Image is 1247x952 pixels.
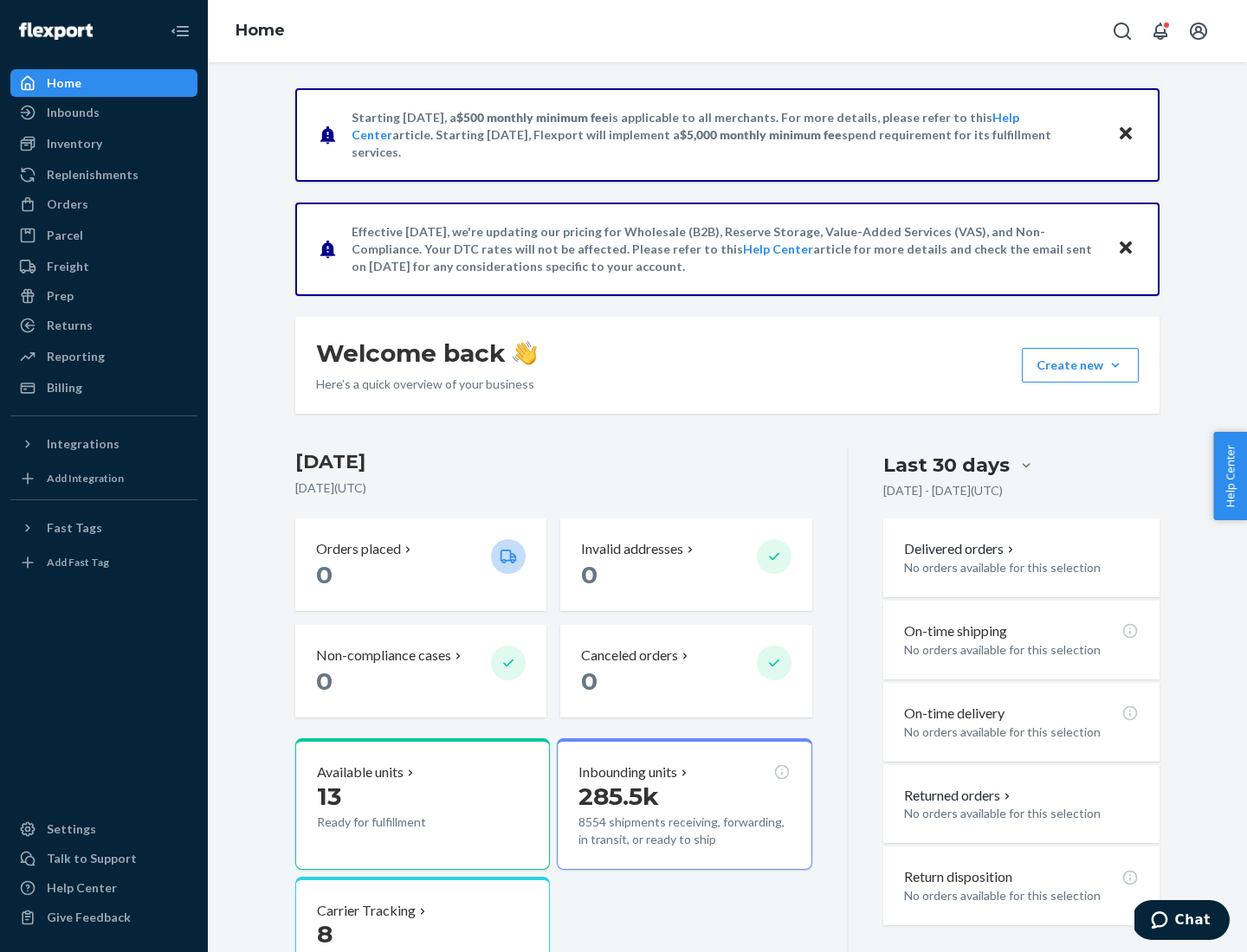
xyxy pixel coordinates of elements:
p: [DATE] ( UTC ) [295,479,812,497]
p: 8554 shipments receiving, forwarding, in transit, or ready to ship [578,814,790,848]
img: hand-wave emoji [513,341,537,365]
div: Add Fast Tag [47,555,109,569]
div: Home [47,74,81,92]
button: Open Search Box [1105,14,1140,48]
p: Available units [317,762,404,782]
div: Give Feedback [47,909,131,926]
h3: [DATE] [295,448,812,476]
button: Close Navigation [163,14,197,48]
div: Integrations [47,435,120,453]
button: Give Feedback [10,904,197,931]
a: Replenishments [10,161,197,189]
a: Add Fast Tag [10,549,197,576]
p: Here’s a quick overview of your business [316,376,537,393]
span: 0 [316,666,333,696]
span: $500 monthly minimum fee [456,110,609,125]
button: Returned orders [904,786,1014,806]
div: Returns [47,317,93,334]
p: No orders available for this selection [904,641,1139,659]
button: Help Center [1213,432,1247,520]
span: 0 [581,666,598,696]
button: Canceled orders 0 [560,625,811,717]
a: Help Center [743,241,813,256]
span: 285.5k [578,782,659,811]
p: [DATE] - [DATE] ( UTC ) [883,482,1003,499]
a: Add Integration [10,465,197,492]
p: Carrier Tracking [317,901,416,921]
p: No orders available for this selection [904,805,1139,822]
div: Billing [47,379,82,396]
a: Help Center [10,874,197,902]
p: On-time delivery [904,704,1005,724]
span: 0 [581,560,598,589]
ol: breadcrumbs [222,6,299,56]
span: 8 [317,919,333,949]
div: Parcel [47,227,83,244]
p: Invalid addresses [581,539,683,559]
a: Reporting [10,343,197,370]
div: Fast Tags [47,519,102,537]
a: Prep [10,282,197,310]
p: Ready for fulfillment [317,814,477,831]
a: Inventory [10,130,197,158]
a: Returns [10,312,197,339]
button: Talk to Support [10,845,197,872]
p: Starting [DATE], a is applicable to all merchants. For more details, please refer to this article... [352,109,1101,161]
a: Freight [10,253,197,280]
a: Home [10,69,197,97]
div: Reporting [47,348,105,365]
button: Delivered orders [904,539,1018,559]
a: Inbounds [10,99,197,126]
h1: Welcome back [316,338,537,369]
p: Non-compliance cases [316,646,451,666]
div: Inbounds [47,104,100,121]
button: Close [1115,122,1137,147]
p: No orders available for this selection [904,559,1139,576]
span: 13 [317,782,341,811]
span: 0 [316,560,333,589]
div: Inventory [47,135,102,152]
div: Last 30 days [883,452,1010,479]
button: Close [1115,236,1137,261]
div: Orders [47,196,88,213]
p: No orders available for this selection [904,887,1139,904]
div: Help Center [47,879,117,897]
a: Settings [10,815,197,843]
button: Orders placed 0 [295,518,546,611]
button: Available units13Ready for fulfillment [295,738,550,870]
p: Return disposition [904,867,1012,887]
p: Inbounding units [578,762,677,782]
p: No orders available for this selection [904,724,1139,741]
p: Effective [DATE], we're updating our pricing for Wholesale (B2B), Reserve Storage, Value-Added Se... [352,223,1101,275]
button: Inbounding units285.5k8554 shipments receiving, forwarding, in transit, or ready to ship [557,738,811,870]
div: Freight [47,258,89,275]
a: Parcel [10,222,197,249]
button: Invalid addresses 0 [560,518,811,611]
button: Non-compliance cases 0 [295,625,546,717]
p: On-time shipping [904,621,1007,641]
div: Talk to Support [47,850,137,867]
button: Integrations [10,430,197,458]
a: Orders [10,190,197,218]
iframe: Opens a widget where you can chat to one of our agents [1134,900,1230,943]
div: Prep [47,287,74,305]
button: Open account menu [1181,14,1216,48]
button: Open notifications [1143,14,1178,48]
div: Replenishments [47,166,139,183]
button: Create new [1022,348,1139,383]
button: Fast Tags [10,514,197,542]
p: Canceled orders [581,646,678,666]
a: Billing [10,374,197,402]
p: Orders placed [316,539,401,559]
span: $5,000 monthly minimum fee [680,127,842,142]
a: Home [236,21,285,40]
div: Settings [47,820,96,838]
div: Add Integration [47,471,124,486]
img: Flexport logo [19,23,93,40]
